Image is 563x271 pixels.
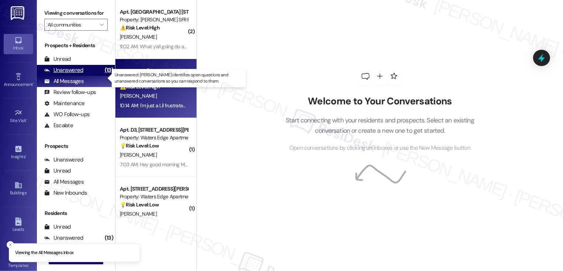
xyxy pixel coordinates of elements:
[120,201,159,208] strong: 💡 Risk Level: Low
[27,117,28,122] span: •
[120,152,157,158] span: [PERSON_NAME]
[25,153,27,158] span: •
[37,42,115,49] div: Prospects + Residents
[44,122,73,129] div: Escalate
[44,234,83,242] div: Unanswered
[120,16,188,24] div: Property: [PERSON_NAME] SFR Portfolio
[44,100,85,107] div: Maintenance
[15,250,74,256] p: Viewing the All Messages inbox
[120,193,188,201] div: Property: Waters Edge Apartments
[103,232,115,244] div: (13)
[44,77,84,85] div: All Messages
[33,81,34,86] span: •
[44,156,83,164] div: Unanswered
[4,34,33,54] a: Inbox
[274,115,485,136] p: Start connecting with your residents and prospects. Select an existing conversation or create a n...
[120,211,157,217] span: [PERSON_NAME]
[120,93,157,99] span: [PERSON_NAME]
[120,67,188,75] div: Apt. 597-A, [STREET_ADDRESS]
[120,142,159,149] strong: 💡 Risk Level: Low
[120,8,188,16] div: Apt. [GEOGRAPHIC_DATA] [STREET_ADDRESS]
[44,7,108,19] label: Viewing conversations for
[103,65,115,76] div: (13)
[44,88,96,96] div: Review follow-ups
[120,34,157,40] span: [PERSON_NAME]
[120,161,358,168] div: 7:03 AM: Hey good morning Ms.[PERSON_NAME], if you could please give me a call when you get this ...
[44,167,71,175] div: Unread
[44,111,90,118] div: WO Follow-ups
[44,55,71,63] div: Unread
[44,178,84,186] div: All Messages
[28,262,29,267] span: •
[120,185,188,193] div: Apt. [STREET_ADDRESS][PERSON_NAME]
[4,179,33,199] a: Buildings
[44,189,87,197] div: New Inbounds
[120,83,160,90] strong: ⚠️ Risk Level: High
[120,43,305,50] div: 11:02 AM: What y'all going do about ceiling in living room and ceiling in master bathroom
[11,6,26,20] img: ResiDesk Logo
[100,22,104,28] i: 
[115,72,243,84] p: Unanswered: [PERSON_NAME] identifies open questions and unanswered conversations so you can respo...
[7,241,14,249] button: Close toast
[37,209,115,217] div: Residents
[120,24,160,31] strong: ⚠️ Risk Level: High
[44,223,71,231] div: Unread
[120,102,213,109] div: 10:14 AM: I'm just a Lil frustrated at this point.
[4,107,33,126] a: Site Visit •
[289,144,470,153] span: Open conversations by clicking on inboxes or use the New Message button
[4,215,33,235] a: Leads
[44,66,83,74] div: Unanswered
[274,95,485,107] h2: Welcome to Your Conversations
[48,19,96,31] input: All communities
[37,142,115,150] div: Prospects
[120,126,188,134] div: Apt. D3, [STREET_ADDRESS][PERSON_NAME]
[120,134,188,142] div: Property: Waters Edge Apartments
[4,143,33,163] a: Insights •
